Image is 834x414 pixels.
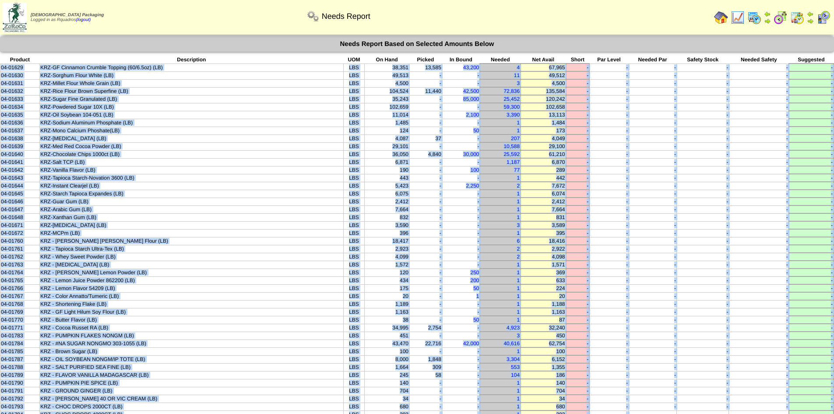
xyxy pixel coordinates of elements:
[511,372,520,378] a: 104
[0,134,40,142] td: 04-01638
[521,56,566,64] th: Net Avail
[566,174,590,182] td: -
[365,64,409,71] td: 38,351
[343,87,364,95] td: LBS
[322,12,370,21] span: Needs Report
[409,142,442,150] td: -
[39,174,343,182] td: KRZ-Tapioca Starch-Novation 3600 (LB)
[0,127,40,134] td: 04-01637
[503,151,520,157] a: 25,592
[714,11,728,25] img: home.gif
[39,119,343,127] td: KRZ-Sodium Aluminum Phosphate (LB)
[589,56,628,64] th: Par Level
[365,166,409,174] td: 190
[31,13,104,22] span: Logged in as Rquadros
[566,150,590,158] td: -
[409,71,442,79] td: -
[0,182,40,190] td: 04-01644
[343,174,364,182] td: LBS
[589,174,628,182] td: -
[589,182,628,190] td: -
[566,158,590,166] td: -
[409,190,442,198] td: -
[589,103,628,111] td: -
[517,238,520,244] a: 6
[676,56,728,64] th: Safety Stock
[566,182,590,190] td: -
[473,127,479,134] a: 50
[789,103,834,111] td: -
[676,166,728,174] td: -
[517,175,520,181] a: 1
[365,134,409,142] td: 4,087
[589,150,628,158] td: -
[514,167,520,173] a: 77
[517,403,520,410] a: 1
[409,182,442,190] td: -
[676,79,728,87] td: -
[629,158,677,166] td: -
[365,103,409,111] td: 102,659
[365,150,409,158] td: 36,050
[463,96,479,102] a: 85,000
[629,119,677,127] td: -
[517,333,520,339] a: 3
[589,95,628,103] td: -
[676,158,728,166] td: -
[365,111,409,119] td: 11,014
[774,11,788,25] img: calendarblend.gif
[343,103,364,111] td: LBS
[0,150,40,158] td: 04-01640
[442,158,480,166] td: -
[729,174,789,182] td: -
[729,158,789,166] td: -
[789,127,834,134] td: -
[521,103,566,111] td: 102,658
[517,222,520,228] a: 3
[729,127,789,134] td: -
[365,182,409,190] td: 5,423
[514,72,520,78] a: 11
[463,88,479,94] a: 42,500
[629,182,677,190] td: -
[521,174,566,182] td: 442
[521,64,566,71] td: 67,965
[343,111,364,119] td: LBS
[676,103,728,111] td: -
[789,174,834,182] td: -
[39,158,343,166] td: KRZ-Salt TCP (LB)
[521,95,566,103] td: 120,242
[39,134,343,142] td: KRZ-[MEDICAL_DATA] (LB)
[729,166,789,174] td: -
[629,56,677,64] th: Needed Par
[0,56,40,64] th: Product
[503,88,520,94] a: 72,836
[521,166,566,174] td: 289
[517,348,520,354] a: 1
[629,95,677,103] td: -
[676,95,728,103] td: -
[521,79,566,87] td: 4,500
[729,142,789,150] td: -
[365,56,409,64] th: On Hand
[507,356,520,362] a: 3,304
[517,183,520,189] a: 2
[517,380,520,386] a: 1
[442,174,480,182] td: -
[0,87,40,95] td: 04-01632
[729,87,789,95] td: -
[629,87,677,95] td: -
[507,325,520,331] a: 4,923
[343,166,364,174] td: LBS
[365,127,409,134] td: 124
[39,103,343,111] td: KRZ-Powdered Sugar 10X (LB)
[517,206,520,212] a: 1
[729,56,789,64] th: Needed Safety
[589,190,628,198] td: -
[517,285,520,291] a: 1
[3,3,27,32] img: zoroco-logo-small.webp
[589,134,628,142] td: -
[463,151,479,157] a: 30,000
[566,79,590,87] td: -
[365,95,409,103] td: 35,243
